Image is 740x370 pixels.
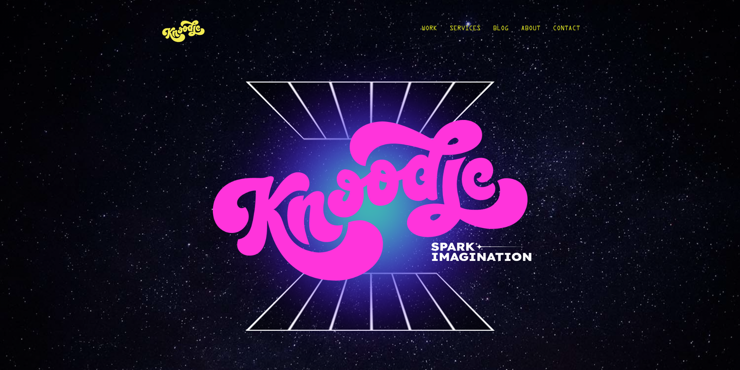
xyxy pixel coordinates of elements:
a: Work [421,12,437,49]
a: Blog [493,12,508,49]
a: About [521,12,540,49]
a: Services [449,12,481,49]
img: KnoLogo(yellow) [160,12,207,49]
a: Contact [553,12,580,49]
